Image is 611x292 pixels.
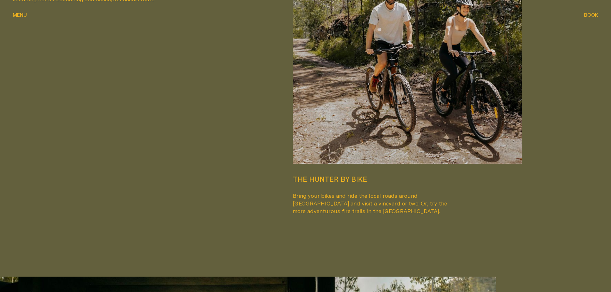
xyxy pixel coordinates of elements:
span: Menu [13,13,27,17]
span: Book [584,13,598,17]
p: Bring your bikes and ride the local roads around [GEOGRAPHIC_DATA] and visit a vineyard or two. O... [293,192,457,215]
h2: The Hunter by bike [293,174,457,184]
button: show booking tray [584,12,598,19]
button: show menu [13,12,27,19]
